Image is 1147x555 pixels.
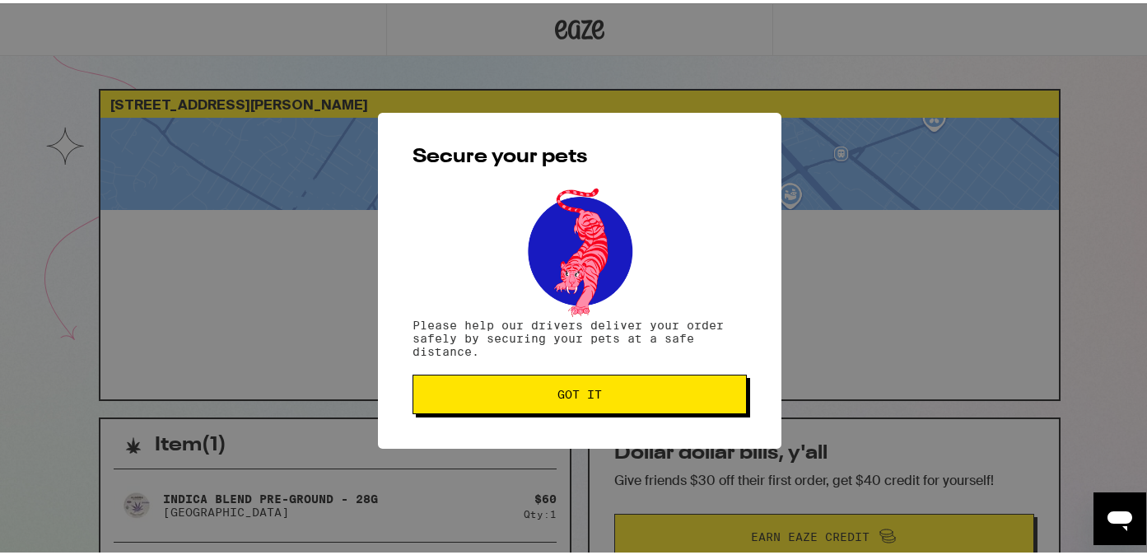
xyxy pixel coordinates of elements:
iframe: Button to launch messaging window [1093,489,1146,542]
button: Got it [413,371,747,411]
p: Please help our drivers deliver your order safely by securing your pets at a safe distance. [413,315,747,355]
h2: Secure your pets [413,144,747,164]
span: Got it [557,385,602,397]
img: pets [512,180,647,315]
